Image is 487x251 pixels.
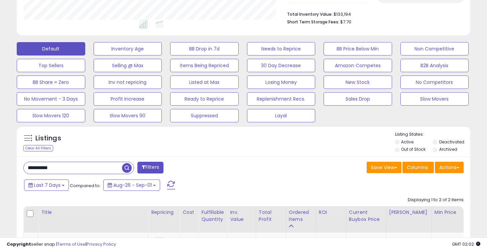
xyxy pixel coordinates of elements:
button: BB Price Below Min [324,42,392,55]
button: Non Competitive [400,42,469,55]
div: Title [41,209,145,216]
button: Suppressed [170,109,239,122]
button: Slow Movers 120 [17,109,85,122]
button: BB Drop in 7d [170,42,239,55]
button: Filters [137,162,163,173]
h5: Listings [35,134,61,143]
span: $7.70 [340,19,351,25]
div: Min Price [435,209,469,216]
div: Clear All Filters [23,145,53,151]
label: Archived [439,146,457,152]
div: Fulfillable Quantity [201,209,224,223]
button: Slow Movers 90 [94,109,162,122]
button: 30 Day Decrease [247,59,316,72]
button: Aug-26 - Sep-01 [103,179,160,191]
div: ROI [319,209,343,216]
strong: Copyright [7,241,31,247]
button: Actions [435,162,464,173]
b: Short Term Storage Fees: [287,19,339,25]
button: Inventory Age [94,42,162,55]
button: BB Share = Zero [17,76,85,89]
span: Columns [407,164,428,171]
button: No Competitors [400,76,469,89]
button: No Movement - 3 Days [17,92,85,106]
button: Replenishment Recs. [247,92,316,106]
label: Deactivated [439,139,464,145]
div: Cost [182,209,196,216]
button: Layal [247,109,316,122]
button: Profit Increase [94,92,162,106]
button: Top Sellers [17,59,85,72]
button: Default [17,42,85,55]
a: Privacy Policy [87,241,116,247]
button: Amazon Competes [324,59,392,72]
span: Aug-26 - Sep-01 [113,182,152,189]
button: Sales Drop [324,92,392,106]
button: Needs to Reprice [247,42,316,55]
a: Terms of Use [57,241,86,247]
button: Slow Movers [400,92,469,106]
button: Last 7 Days [24,179,69,191]
div: Total Profit [259,209,283,223]
button: Listed at Max [170,76,239,89]
b: Total Inventory Value: [287,11,333,17]
div: Repricing [151,209,177,216]
label: Active [401,139,413,145]
div: Ordered Items [289,209,313,223]
button: Save View [367,162,401,173]
div: [PERSON_NAME] [389,209,429,216]
p: Listing States: [395,131,470,138]
div: Displaying 1 to 2 of 2 items [408,197,464,203]
button: New Stock [324,76,392,89]
button: Columns [402,162,434,173]
span: Last 7 Days [34,182,60,189]
div: Inv. value [230,209,253,223]
button: Items Being Repriced [170,59,239,72]
button: B2B Analysis [400,59,469,72]
button: Ready to Reprice [170,92,239,106]
div: seller snap | | [7,241,116,248]
span: 2025-09-9 02:02 GMT [452,241,480,247]
li: $133,194 [287,10,459,18]
div: Current Buybox Price [349,209,383,223]
button: Losing Money [247,76,316,89]
button: Inv not repricing [94,76,162,89]
label: Out of Stock [401,146,425,152]
span: Compared to: [70,182,101,189]
button: Selling @ Max [94,59,162,72]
